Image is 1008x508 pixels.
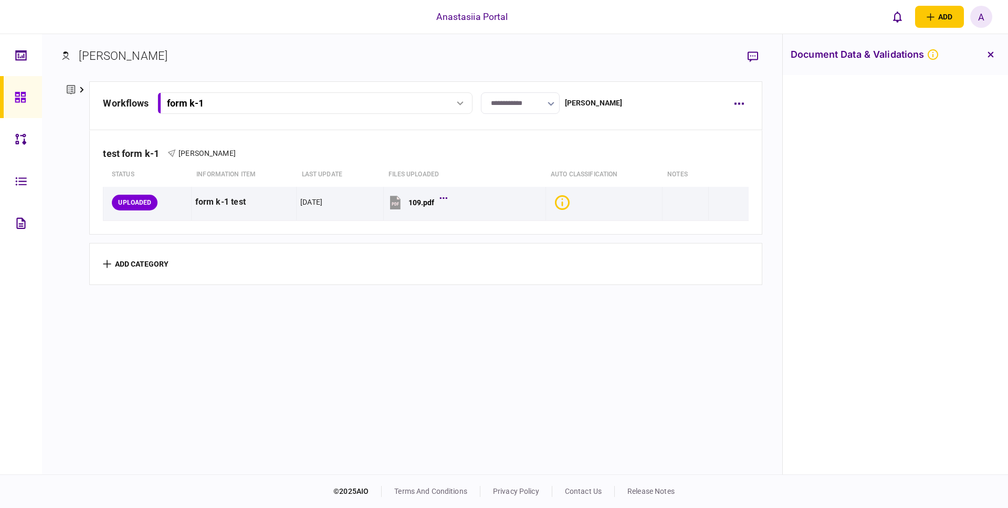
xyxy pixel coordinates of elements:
th: last update [297,163,384,187]
button: open notifications list [887,6,909,28]
div: form k-1 [167,98,204,109]
th: notes [662,163,708,187]
a: release notes [627,487,675,495]
div: Bad quality [555,195,570,210]
div: form k-1 test [195,190,292,214]
div: [PERSON_NAME] [565,98,623,109]
a: terms and conditions [394,487,467,495]
th: Information item [191,163,296,187]
svg: Bad quality [927,48,939,61]
div: © 2025 AIO [333,486,382,497]
div: [PERSON_NAME] [79,47,167,65]
div: workflows [103,96,149,110]
button: form k-1 [157,92,472,114]
button: add category [103,260,169,268]
div: Anastasiia Portal [436,10,508,24]
div: 109.pdf [408,198,434,207]
a: privacy policy [493,487,539,495]
th: Files uploaded [383,163,545,187]
div: [DATE] [300,197,322,207]
th: auto classification [545,163,662,187]
span: [PERSON_NAME] [178,149,236,157]
button: Bad quality [555,195,574,210]
div: UPLOADED [112,195,157,210]
th: status [103,163,191,187]
button: 109.pdf [387,190,445,214]
button: open adding identity options [915,6,964,28]
button: A [970,6,992,28]
div: test form k-1 [103,148,167,159]
h3: document data & validations [791,48,939,61]
a: contact us [565,487,602,495]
